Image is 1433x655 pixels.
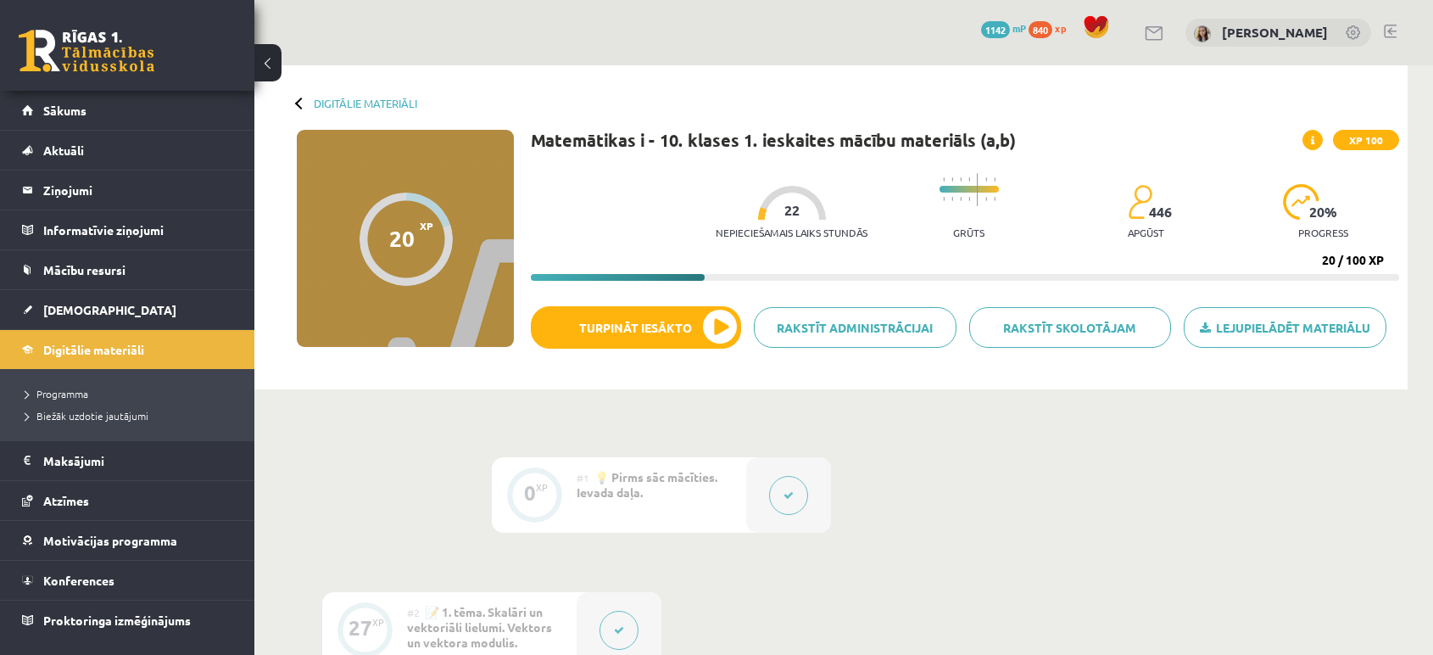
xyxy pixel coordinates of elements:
legend: Informatīvie ziņojumi [43,210,233,249]
img: icon-short-line-57e1e144782c952c97e751825c79c345078a6d821885a25fce030b3d8c18986b.svg [943,177,945,182]
span: Programma [25,387,88,400]
a: 1142 mP [981,21,1026,35]
img: icon-short-line-57e1e144782c952c97e751825c79c345078a6d821885a25fce030b3d8c18986b.svg [968,177,970,182]
img: icon-short-line-57e1e144782c952c97e751825c79c345078a6d821885a25fce030b3d8c18986b.svg [951,177,953,182]
span: 20 % [1309,204,1338,220]
img: icon-long-line-d9ea69661e0d244f92f715978eff75569469978d946b2353a9bb055b3ed8787d.svg [977,173,979,206]
legend: Ziņojumi [43,171,233,210]
a: Atzīmes [22,481,233,520]
img: icon-short-line-57e1e144782c952c97e751825c79c345078a6d821885a25fce030b3d8c18986b.svg [960,177,962,182]
a: Rīgas 1. Tālmācības vidusskola [19,30,154,72]
img: icon-progress-161ccf0a02000e728c5f80fcf4c31c7af3da0e1684b2b1d7c360e028c24a22f1.svg [1283,184,1319,220]
a: Rakstīt administrācijai [754,307,956,348]
h1: Matemātikas i - 10. klases 1. ieskaites mācību materiāls (a,b) [531,130,1016,150]
img: students-c634bb4e5e11cddfef0936a35e636f08e4e9abd3cc4e673bd6f9a4125e45ecb1.svg [1128,184,1152,220]
span: Aktuāli [43,143,84,158]
span: Motivācijas programma [43,533,177,548]
span: Mācību resursi [43,262,125,277]
a: Sākums [22,91,233,130]
span: Digitālie materiāli [43,342,144,357]
a: Aktuāli [22,131,233,170]
div: XP [536,483,548,492]
span: 840 [1029,21,1052,38]
span: xp [1055,21,1066,35]
img: icon-short-line-57e1e144782c952c97e751825c79c345078a6d821885a25fce030b3d8c18986b.svg [994,197,995,201]
span: XP [420,220,433,232]
p: Grūts [953,227,984,238]
a: Ziņojumi [22,171,233,210]
span: Sākums [43,103,86,118]
span: Atzīmes [43,493,89,508]
img: icon-short-line-57e1e144782c952c97e751825c79c345078a6d821885a25fce030b3d8c18986b.svg [985,197,987,201]
a: Digitālie materiāli [314,97,417,109]
span: #2 [407,606,420,619]
p: progress [1298,227,1348,238]
p: apgūst [1128,227,1164,238]
button: Turpināt iesākto [531,306,741,349]
div: XP [372,618,384,627]
a: Mācību resursi [22,250,233,289]
a: Programma [25,386,237,401]
span: 💡 Pirms sāc mācīties. Ievada daļa. [577,469,717,500]
span: 1142 [981,21,1010,38]
a: Proktoringa izmēģinājums [22,601,233,640]
span: Proktoringa izmēģinājums [43,613,191,628]
span: 📝 1. tēma. Skalāri un vektoriāli lielumi. Vektors un vektora modulis. [407,604,552,650]
img: icon-short-line-57e1e144782c952c97e751825c79c345078a6d821885a25fce030b3d8c18986b.svg [943,197,945,201]
div: 27 [348,620,372,635]
span: XP 100 [1333,130,1399,150]
span: #1 [577,471,589,484]
a: Biežāk uzdotie jautājumi [25,408,237,423]
a: Informatīvie ziņojumi [22,210,233,249]
span: Biežāk uzdotie jautājumi [25,409,148,423]
a: Lejupielādēt materiālu [1184,307,1386,348]
a: Motivācijas programma [22,521,233,560]
a: [DEMOGRAPHIC_DATA] [22,290,233,329]
img: icon-short-line-57e1e144782c952c97e751825c79c345078a6d821885a25fce030b3d8c18986b.svg [994,177,995,182]
div: 20 [389,226,415,251]
p: Nepieciešamais laiks stundās [716,227,867,238]
legend: Maksājumi [43,441,233,480]
img: icon-short-line-57e1e144782c952c97e751825c79c345078a6d821885a25fce030b3d8c18986b.svg [951,197,953,201]
a: 840 xp [1029,21,1074,35]
span: Konferences [43,573,114,588]
a: Maksājumi [22,441,233,480]
div: 0 [524,485,536,501]
a: Rakstīt skolotājam [969,307,1172,348]
a: [PERSON_NAME] [1222,24,1328,41]
span: [DEMOGRAPHIC_DATA] [43,302,176,317]
span: mP [1012,21,1026,35]
a: Digitālie materiāli [22,330,233,369]
img: icon-short-line-57e1e144782c952c97e751825c79c345078a6d821885a25fce030b3d8c18986b.svg [985,177,987,182]
img: Marija Nicmane [1194,25,1211,42]
span: 22 [784,203,800,218]
img: icon-short-line-57e1e144782c952c97e751825c79c345078a6d821885a25fce030b3d8c18986b.svg [960,197,962,201]
img: icon-short-line-57e1e144782c952c97e751825c79c345078a6d821885a25fce030b3d8c18986b.svg [968,197,970,201]
a: Konferences [22,561,233,600]
span: 446 [1149,204,1172,220]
